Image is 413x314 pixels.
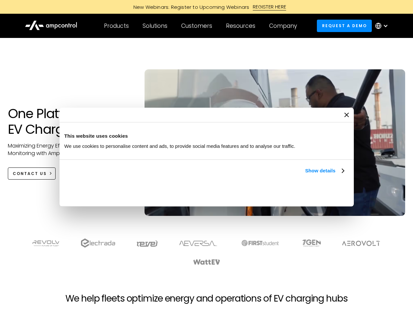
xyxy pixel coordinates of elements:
img: WattEV logo [193,259,220,265]
div: Solutions [143,22,167,29]
h1: One Platform for EV Charging Hubs [8,106,132,137]
div: Company [269,22,297,29]
span: We use cookies to personalise content and ads, to provide social media features and to analyse ou... [64,143,296,149]
div: Customers [181,22,212,29]
a: New Webinars: Register to Upcoming WebinarsREGISTER HERE [60,3,354,10]
div: REGISTER HERE [253,3,286,10]
h2: We help fleets optimize energy and operations of EV charging hubs [65,293,347,304]
a: CONTACT US [8,167,56,180]
div: New Webinars: Register to Upcoming Webinars [127,4,253,10]
div: Resources [226,22,255,29]
button: Okay [252,182,346,201]
div: This website uses cookies [64,132,349,140]
img: electrada logo [81,238,115,248]
p: Maximizing Energy Efficiency, Uptime, and 24/7 Monitoring with Ampcontrol Solutions [8,142,132,157]
div: Products [104,22,129,29]
a: Show details [305,167,344,175]
img: Aerovolt Logo [342,241,381,246]
a: Request a demo [317,20,372,32]
div: CONTACT US [13,171,47,177]
button: Close banner [344,113,349,117]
